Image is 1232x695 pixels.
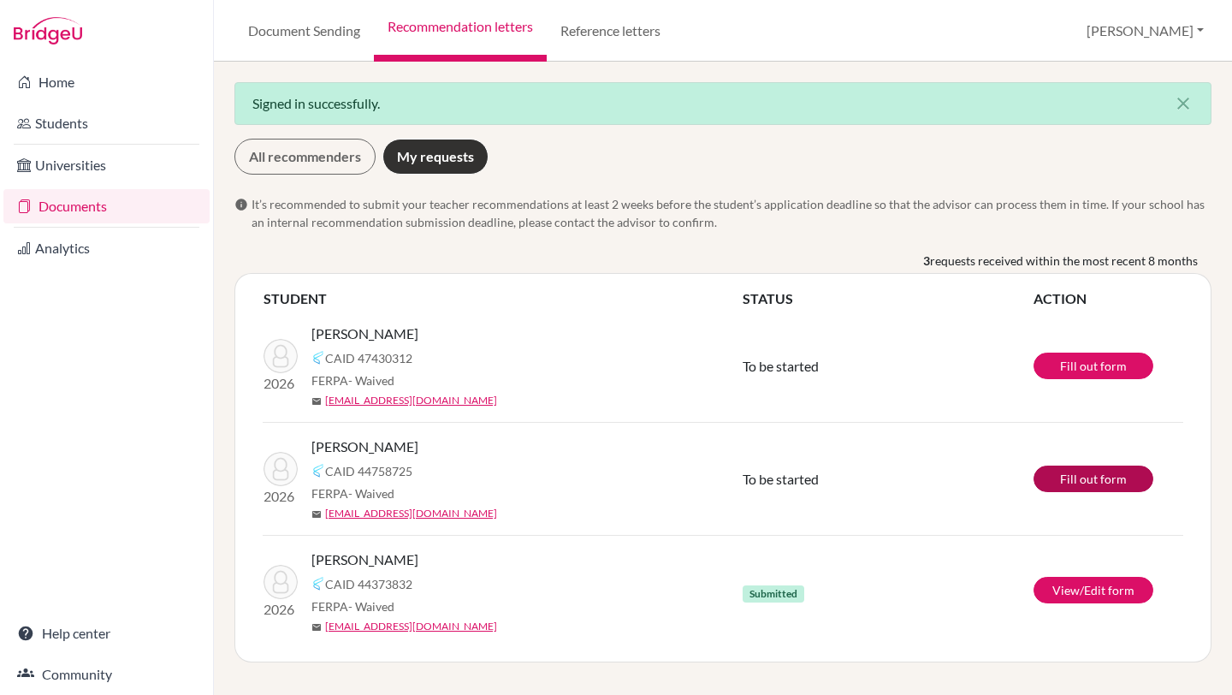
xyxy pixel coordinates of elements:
p: 2026 [264,599,298,620]
a: Analytics [3,231,210,265]
img: Tsuchida, Joshua Kenya [264,452,298,486]
a: Home [3,65,210,99]
a: Universities [3,148,210,182]
span: It’s recommended to submit your teacher recommendations at least 2 weeks before the student’s app... [252,195,1211,231]
span: mail [311,509,322,520]
span: To be started [743,471,819,487]
div: Signed in successfully. [234,82,1211,125]
img: Common App logo [311,577,325,591]
span: CAID 44373832 [325,575,412,593]
p: 2026 [264,373,298,394]
span: [PERSON_NAME] [311,437,418,457]
img: Common App logo [311,351,325,365]
span: To be started [743,358,819,374]
span: FERPA [311,484,394,502]
a: Students [3,106,210,140]
span: - Waived [348,486,394,501]
span: mail [311,396,322,407]
span: - Waived [348,373,394,388]
img: Wang, Allyn [264,565,298,599]
a: [EMAIL_ADDRESS][DOMAIN_NAME] [325,619,497,634]
a: [EMAIL_ADDRESS][DOMAIN_NAME] [325,506,497,521]
button: [PERSON_NAME] [1079,15,1211,47]
a: Fill out form [1034,353,1153,379]
th: STUDENT [263,288,742,310]
p: 2026 [264,486,298,507]
a: All recommenders [234,139,376,175]
a: [EMAIL_ADDRESS][DOMAIN_NAME] [325,393,497,408]
a: Documents [3,189,210,223]
span: mail [311,622,322,633]
button: Close [1156,83,1211,124]
span: info [234,198,248,211]
img: Common App logo [311,464,325,478]
span: FERPA [311,371,394,389]
a: Community [3,657,210,692]
span: [PERSON_NAME] [311,324,418,344]
img: Chow, Kyle [264,339,298,373]
span: requests received within the most recent 8 months [930,252,1198,270]
a: View/Edit form [1034,577,1153,603]
span: - Waived [348,599,394,614]
span: CAID 47430312 [325,349,412,367]
a: My requests [382,139,489,175]
span: CAID 44758725 [325,462,412,480]
span: FERPA [311,597,394,615]
th: ACTION [1033,288,1183,310]
img: Bridge-U [14,17,82,45]
a: Help center [3,616,210,650]
span: [PERSON_NAME] [311,549,418,570]
a: Fill out form [1034,466,1153,492]
i: close [1173,93,1193,114]
th: STATUS [742,288,1033,310]
b: 3 [923,252,930,270]
span: Submitted [743,585,804,603]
